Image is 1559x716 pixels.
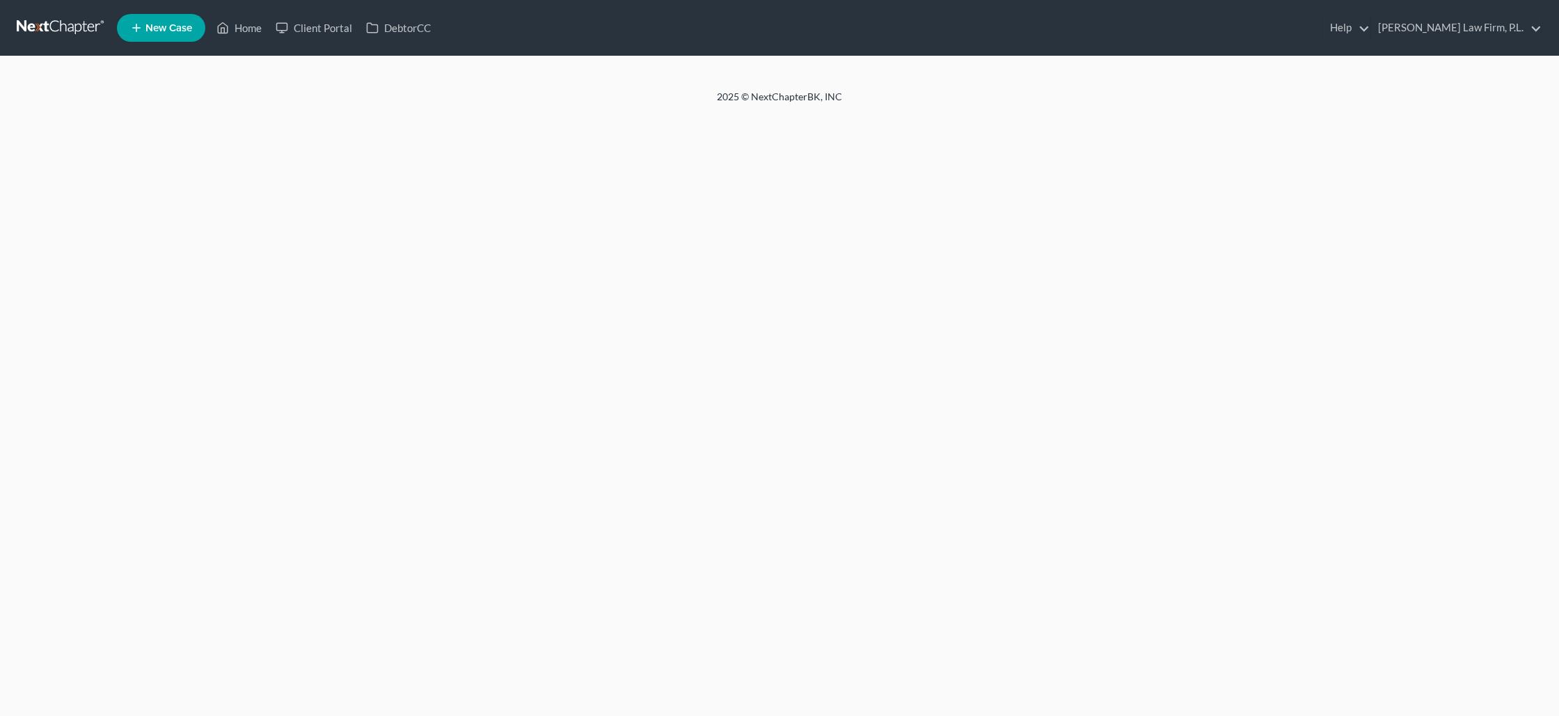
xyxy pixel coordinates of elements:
[1371,15,1542,40] a: [PERSON_NAME] Law Firm, P.L.
[383,90,1176,115] div: 2025 © NextChapterBK, INC
[269,15,359,40] a: Client Portal
[359,15,438,40] a: DebtorCC
[1323,15,1370,40] a: Help
[117,14,205,42] new-legal-case-button: New Case
[209,15,269,40] a: Home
